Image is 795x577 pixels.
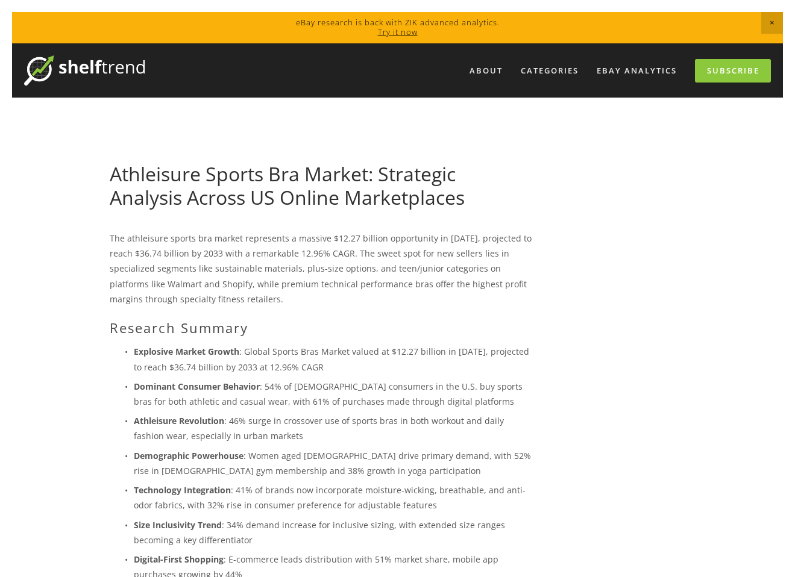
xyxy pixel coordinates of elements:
[134,344,532,374] p: : Global Sports Bras Market valued at $12.27 billion in [DATE], projected to reach $36.74 billion...
[378,27,418,37] a: Try it now
[134,379,532,409] p: : 54% of [DEMOGRAPHIC_DATA] consumers in the U.S. buy sports bras for both athletic and casual we...
[462,61,511,81] a: About
[134,519,222,531] strong: Size Inclusivity Trend
[110,320,532,335] h2: Research Summary
[134,484,231,496] strong: Technology Integration
[134,381,260,392] strong: Dominant Consumer Behavior
[134,482,532,513] p: : 41% of brands now incorporate moisture-wicking, breathable, and anti-odor fabrics, with 32% ris...
[134,346,239,357] strong: Explosive Market Growth
[24,55,145,86] img: ShelfTrend
[513,61,586,81] div: Categories
[695,59,771,83] a: Subscribe
[110,161,465,210] a: Athleisure Sports Bra Market: Strategic Analysis Across US Online Marketplaces
[134,450,244,461] strong: Demographic Powerhouse
[134,554,224,565] strong: Digital-First Shopping
[589,61,685,81] a: eBay Analytics
[134,517,532,547] p: : 34% demand increase for inclusive sizing, with extended size ranges becoming a key differentiator
[134,415,224,426] strong: Athleisure Revolution
[110,231,532,307] p: The athleisure sports bra market represents a massive $12.27 billion opportunity in [DATE], proje...
[134,448,532,478] p: : Women aged [DEMOGRAPHIC_DATA] drive primary demand, with 52% rise in [DEMOGRAPHIC_DATA] gym mem...
[134,413,532,443] p: : 46% surge in crossover use of sports bras in both workout and daily fashion wear, especially in...
[761,12,783,34] span: Close Announcement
